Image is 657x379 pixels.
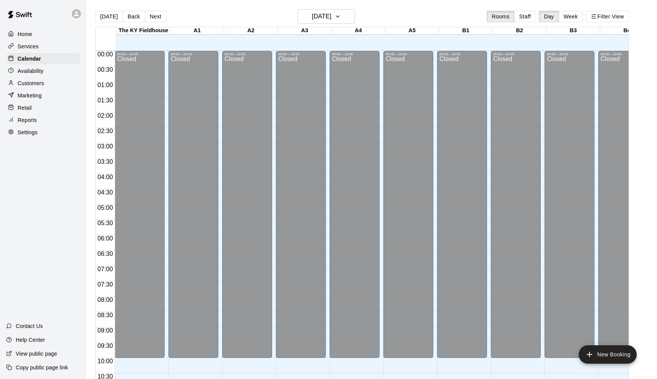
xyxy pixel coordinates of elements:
a: Customers [6,77,80,89]
div: 00:00 – 10:00: Closed [383,51,433,358]
div: B2 [493,27,546,35]
div: The KY Fieldhouse [117,27,170,35]
div: 00:00 – 10:00: Closed [222,51,272,358]
div: 00:00 – 10:00: Closed [491,51,541,358]
button: Back [122,11,145,22]
a: Home [6,28,80,40]
span: 04:00 [96,174,115,180]
div: Closed [225,56,270,361]
p: Calendar [18,55,41,63]
div: 00:00 – 10:00: Closed [115,51,165,358]
div: 00:00 – 10:00 [439,52,485,56]
div: 00:00 – 10:00 [225,52,270,56]
div: 00:00 – 10:00: Closed [276,51,326,358]
span: 08:30 [96,312,115,318]
div: 00:00 – 10:00 [386,52,431,56]
div: 00:00 – 10:00 [601,52,646,56]
span: 00:00 [96,51,115,58]
div: 00:00 – 10:00: Closed [598,51,648,358]
div: 00:00 – 10:00: Closed [168,51,218,358]
button: Week [559,11,583,22]
div: B1 [439,27,493,35]
div: Closed [493,56,538,361]
div: Closed [171,56,216,361]
div: 00:00 – 10:00: Closed [330,51,380,358]
p: Customers [18,79,44,87]
p: Home [18,30,32,38]
span: 02:30 [96,128,115,134]
a: Marketing [6,90,80,101]
div: B4 [600,27,654,35]
a: Retail [6,102,80,114]
p: Help Center [16,336,45,344]
span: 10:00 [96,358,115,364]
a: Calendar [6,53,80,64]
p: Services [18,43,39,50]
button: [DATE] [297,9,355,24]
span: 09:00 [96,327,115,334]
button: Next [145,11,166,22]
button: add [579,345,637,364]
span: 02:00 [96,112,115,119]
span: 04:30 [96,189,115,196]
a: Services [6,41,80,52]
span: 06:30 [96,250,115,257]
span: 03:00 [96,143,115,150]
div: Closed [547,56,592,361]
div: B3 [546,27,600,35]
div: 00:00 – 10:00: Closed [545,51,594,358]
p: Copy public page link [16,364,68,371]
div: 00:00 – 10:00 [171,52,216,56]
p: Marketing [18,92,42,99]
div: A5 [385,27,439,35]
div: 00:00 – 10:00 [278,52,324,56]
button: Staff [514,11,536,22]
div: A3 [278,27,332,35]
div: A2 [224,27,278,35]
span: 07:30 [96,281,115,288]
span: 01:00 [96,82,115,88]
span: 08:00 [96,297,115,303]
div: Closed [601,56,646,361]
span: 05:00 [96,204,115,211]
div: 00:00 – 10:00 [493,52,538,56]
span: 03:30 [96,158,115,165]
a: Reports [6,114,80,126]
span: 00:30 [96,66,115,73]
div: Closed [278,56,324,361]
a: Settings [6,127,80,138]
a: Availability [6,65,80,77]
div: 00:00 – 10:00 [547,52,592,56]
span: 07:00 [96,266,115,272]
span: 05:30 [96,220,115,226]
p: Availability [18,67,44,75]
button: Filter View [586,11,629,22]
p: Reports [18,116,37,124]
div: Closed [439,56,485,361]
span: 01:30 [96,97,115,104]
button: Day [539,11,559,22]
span: 09:30 [96,343,115,349]
p: Contact Us [16,322,43,330]
div: Closed [386,56,431,361]
p: Retail [18,104,32,112]
button: Rooms [487,11,514,22]
div: 00:00 – 10:00: Closed [437,51,487,358]
div: Closed [332,56,377,361]
div: Closed [117,56,162,361]
div: 00:00 – 10:00 [117,52,162,56]
div: A1 [170,27,224,35]
button: [DATE] [95,11,123,22]
div: A4 [332,27,385,35]
div: 00:00 – 10:00 [332,52,377,56]
h6: [DATE] [312,11,331,22]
